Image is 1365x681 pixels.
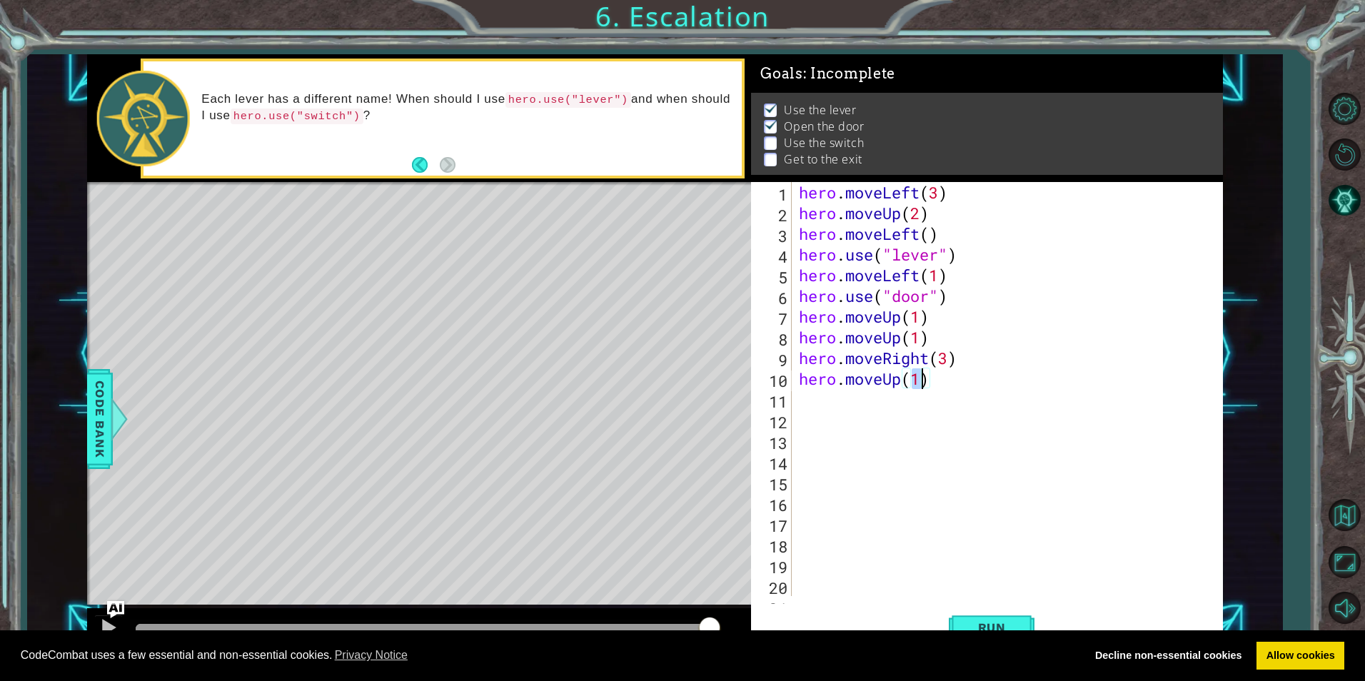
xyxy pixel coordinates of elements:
[754,329,792,350] div: 8
[784,151,862,167] p: Get to the exit
[754,557,792,577] div: 19
[505,92,631,108] code: hero.use("lever")
[1324,88,1365,129] button: Level Options
[784,102,856,118] p: Use the lever
[754,453,792,474] div: 14
[754,536,792,557] div: 18
[412,157,440,173] button: Back
[1324,542,1365,583] button: Maximize Browser
[21,645,1074,666] span: CodeCombat uses a few essential and non-essential cookies.
[784,135,864,151] p: Use the switch
[1324,493,1365,540] a: Back to Map
[754,226,792,246] div: 3
[754,412,792,433] div: 12
[94,615,123,644] button: Ctrl + P: Play
[764,102,778,113] img: Check mark for checkbox
[440,157,455,173] button: Next
[754,205,792,226] div: 2
[760,65,895,83] span: Goals
[1085,642,1251,670] a: deny cookies
[754,598,792,619] div: 21
[231,109,363,124] code: hero.use("switch")
[754,370,792,391] div: 10
[784,118,864,134] p: Open the door
[803,65,895,82] span: : Incomplete
[949,604,1034,651] button: Shift+Enter: Run current code.
[754,474,792,495] div: 15
[764,118,778,130] img: Check mark for checkbox
[1324,587,1365,629] button: Mute
[754,350,792,370] div: 9
[333,645,410,666] a: learn more about cookies
[754,577,792,598] div: 20
[754,515,792,536] div: 17
[87,182,747,602] div: Level Map
[1324,133,1365,175] button: Restart Level
[1324,179,1365,221] button: AI Hint
[964,620,1020,635] span: Run
[754,184,792,205] div: 1
[754,246,792,267] div: 4
[754,288,792,308] div: 6
[754,495,792,515] div: 16
[754,391,792,412] div: 11
[89,375,111,463] span: Code Bank
[201,91,732,124] p: Each lever has a different name! When should I use and when should I use ?
[107,601,124,618] button: Ask AI
[754,433,792,453] div: 13
[754,308,792,329] div: 7
[1256,642,1344,670] a: allow cookies
[1324,495,1365,536] button: Back to Map
[754,267,792,288] div: 5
